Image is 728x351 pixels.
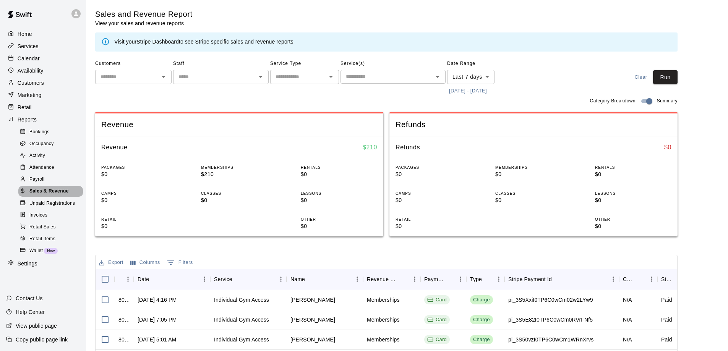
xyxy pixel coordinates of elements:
p: $0 [595,170,671,178]
p: RENTALS [301,165,377,170]
div: Invoices [18,210,83,221]
button: Clear [629,70,653,84]
button: Open [432,71,443,82]
p: Contact Us [16,294,43,302]
div: pi_3S5XxiI0TP6C0wCm02w2LYw9 [508,296,593,304]
div: 805393 [118,316,130,324]
div: Card [427,316,447,324]
button: Menu [275,273,287,285]
p: Reports [18,116,37,123]
span: New [44,249,58,253]
div: Reports [6,114,80,125]
div: Paid [661,336,672,343]
button: Show filters [165,257,195,269]
div: Retail Sales [18,222,83,233]
span: Category Breakdown [590,97,636,105]
div: Retail Items [18,234,83,244]
div: Activity [18,150,83,161]
a: Retail Items [18,233,86,245]
span: Invoices [29,212,47,219]
span: Summary [657,97,678,105]
span: Revenue [101,120,377,130]
a: Marketing [6,89,80,101]
span: Unpaid Registrations [29,200,75,207]
div: Memberships [367,336,400,343]
div: InvoiceId [115,269,134,290]
button: Open [255,71,266,82]
button: Sort [149,274,160,285]
div: Card [427,296,447,304]
p: PACKAGES [101,165,178,170]
a: Unpaid Registrations [18,197,86,209]
div: Individual Gym Access [214,296,269,304]
p: Home [18,30,32,38]
div: Last 7 days [447,70,495,84]
p: $0 [101,196,178,204]
button: Select columns [128,257,162,269]
span: Bookings [29,128,50,136]
span: Service(s) [340,58,446,70]
span: Customers [95,58,172,70]
p: View your sales and revenue reports [95,19,193,27]
div: Charge [473,316,490,324]
a: Home [6,28,80,40]
p: Calendar [18,55,40,62]
div: pi_3S5E82I0TP6C0wCm0RVrFNf5 [508,316,593,324]
a: Attendance [18,162,86,174]
div: Individual Gym Access [214,316,269,324]
span: Staff [173,58,269,70]
a: Customers [6,77,80,89]
div: 807147 [118,296,130,304]
span: Activity [29,152,45,160]
p: $0 [595,222,671,230]
span: Wallet [29,247,43,255]
p: $210 [201,170,277,178]
span: Date Range [447,58,514,70]
div: Unpaid Registrations [18,198,83,209]
p: $0 [301,170,377,178]
div: Individual Gym Access [214,336,269,343]
div: Card [427,336,447,343]
button: Sort [398,274,409,285]
div: Occupancy [18,139,83,149]
button: Sort [552,274,563,285]
a: Bookings [18,126,86,138]
button: Menu [352,273,363,285]
div: Stripe Payment Id [508,269,552,290]
p: $0 [396,222,472,230]
span: Attendance [29,164,54,171]
div: Payroll [18,174,83,185]
div: Sep 9, 2025, 4:16 PM [138,296,177,304]
a: Services [6,40,80,52]
a: Retail Sales [18,221,86,233]
div: Revenue Category [367,269,398,290]
a: Retail [6,102,80,113]
span: Refunds [396,120,671,130]
p: CAMPS [396,191,472,196]
p: Settings [18,260,37,267]
button: Menu [409,273,420,285]
div: Attendance [18,162,83,173]
p: Customers [18,79,44,87]
button: [DATE] - [DATE] [447,85,489,97]
div: Nicolas Pierce [290,316,335,324]
a: Availability [6,65,80,76]
button: Menu [122,273,134,285]
button: Sort [444,274,455,285]
div: Bookings [18,127,83,137]
p: MEMBERSHIPS [201,165,277,170]
p: View public page [16,322,57,330]
p: RETAIL [101,217,178,222]
div: Sep 8, 2025, 5:01 AM [138,336,176,343]
div: Memberships [367,296,400,304]
button: Sort [482,274,493,285]
p: $0 [201,196,277,204]
div: Status [657,269,696,290]
div: Service [210,269,287,290]
p: RETAIL [396,217,472,222]
p: $0 [101,170,178,178]
button: Open [326,71,336,82]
